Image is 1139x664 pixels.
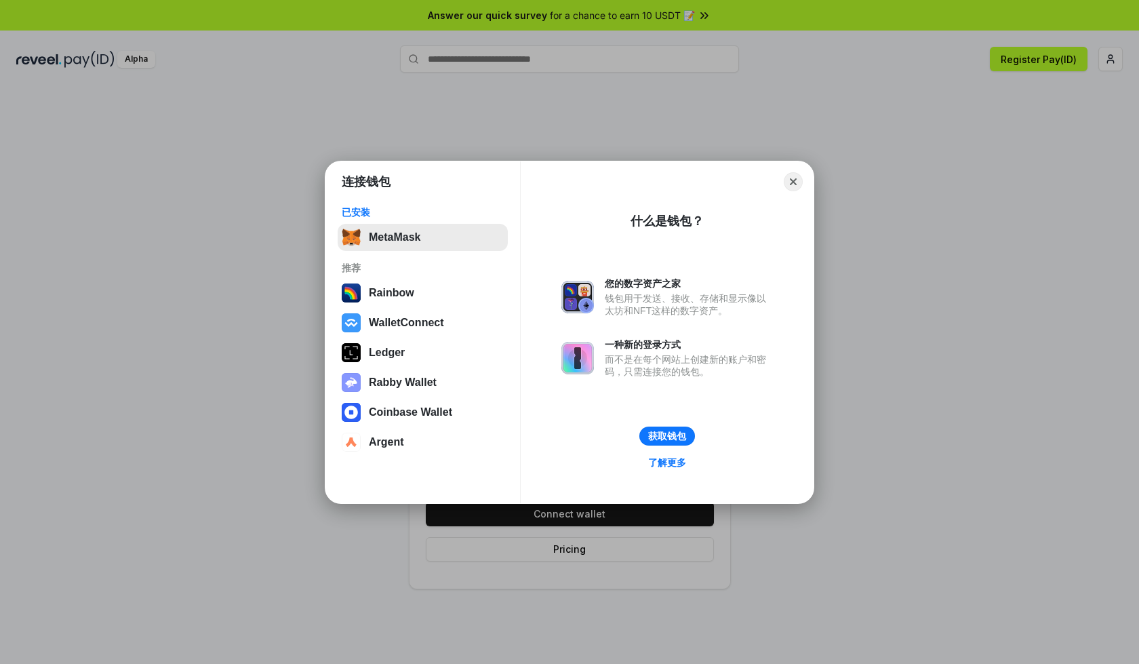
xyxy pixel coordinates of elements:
[342,206,504,218] div: 已安装
[338,339,508,366] button: Ledger
[639,427,695,446] button: 获取钱包
[369,376,437,389] div: Rabby Wallet
[342,174,391,190] h1: 连接钱包
[342,433,361,452] img: svg+xml,%3Csvg%20width%3D%2228%22%20height%3D%2228%22%20viewBox%3D%220%200%2028%2028%22%20fill%3D...
[338,399,508,426] button: Coinbase Wallet
[648,430,686,442] div: 获取钱包
[369,406,452,418] div: Coinbase Wallet
[369,287,414,299] div: Rainbow
[342,284,361,302] img: svg+xml,%3Csvg%20width%3D%22120%22%20height%3D%22120%22%20viewBox%3D%220%200%20120%20120%22%20fil...
[561,281,594,313] img: svg+xml,%3Csvg%20xmlns%3D%22http%3A%2F%2Fwww.w3.org%2F2000%2Fsvg%22%20fill%3D%22none%22%20viewBox...
[342,228,361,247] img: svg+xml,%3Csvg%20fill%3D%22none%22%20height%3D%2233%22%20viewBox%3D%220%200%2035%2033%22%20width%...
[342,262,504,274] div: 推荐
[640,454,694,471] a: 了解更多
[369,436,404,448] div: Argent
[605,338,773,351] div: 一种新的登录方式
[369,347,405,359] div: Ledger
[342,373,361,392] img: svg+xml,%3Csvg%20xmlns%3D%22http%3A%2F%2Fwww.w3.org%2F2000%2Fsvg%22%20fill%3D%22none%22%20viewBox...
[605,277,773,290] div: 您的数字资产之家
[369,231,420,243] div: MetaMask
[342,313,361,332] img: svg+xml,%3Csvg%20width%3D%2228%22%20height%3D%2228%22%20viewBox%3D%220%200%2028%2028%22%20fill%3D...
[338,224,508,251] button: MetaMask
[631,213,704,229] div: 什么是钱包？
[605,292,773,317] div: 钱包用于发送、接收、存储和显示像以太坊和NFT这样的数字资产。
[338,369,508,396] button: Rabby Wallet
[342,343,361,362] img: svg+xml,%3Csvg%20xmlns%3D%22http%3A%2F%2Fwww.w3.org%2F2000%2Fsvg%22%20width%3D%2228%22%20height%3...
[605,353,773,378] div: 而不是在每个网站上创建新的账户和密码，只需连接您的钱包。
[369,317,444,329] div: WalletConnect
[342,403,361,422] img: svg+xml,%3Csvg%20width%3D%2228%22%20height%3D%2228%22%20viewBox%3D%220%200%2028%2028%22%20fill%3D...
[561,342,594,374] img: svg+xml,%3Csvg%20xmlns%3D%22http%3A%2F%2Fwww.w3.org%2F2000%2Fsvg%22%20fill%3D%22none%22%20viewBox...
[784,172,803,191] button: Close
[338,309,508,336] button: WalletConnect
[338,429,508,456] button: Argent
[648,456,686,469] div: 了解更多
[338,279,508,307] button: Rainbow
